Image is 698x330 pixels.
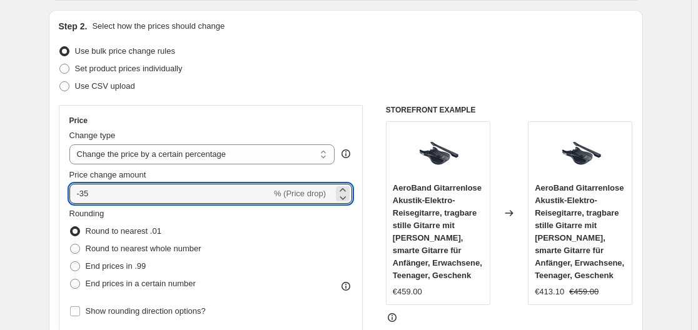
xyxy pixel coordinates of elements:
[75,81,135,91] span: Use CSV upload
[340,147,352,160] div: help
[86,244,201,253] span: Round to nearest whole number
[86,226,161,236] span: Round to nearest .01
[535,286,564,298] div: €413.10
[86,261,146,271] span: End prices in .99
[69,116,88,126] h3: Price
[393,183,482,280] span: AeroBand Gitarrenlose Akustik-Elektro-Reisegitarre, tragbare stille Gitarre mit [PERSON_NAME], sm...
[75,64,183,73] span: Set product prices individually
[555,128,605,178] img: 613h1DwCg_L_80x.jpg
[393,286,422,298] div: €459.00
[75,46,175,56] span: Use bulk price change rules
[69,209,104,218] span: Rounding
[69,184,271,204] input: -15
[69,131,116,140] span: Change type
[535,183,624,280] span: AeroBand Gitarrenlose Akustik-Elektro-Reisegitarre, tragbare stille Gitarre mit [PERSON_NAME], sm...
[569,286,599,298] strike: €459.00
[92,20,225,32] p: Select how the prices should change
[274,189,326,198] span: % (Price drop)
[59,20,88,32] h2: Step 2.
[413,128,463,178] img: 613h1DwCg_L_80x.jpg
[386,105,633,115] h6: STOREFRONT EXAMPLE
[86,279,196,288] span: End prices in a certain number
[69,170,146,179] span: Price change amount
[86,306,206,316] span: Show rounding direction options?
